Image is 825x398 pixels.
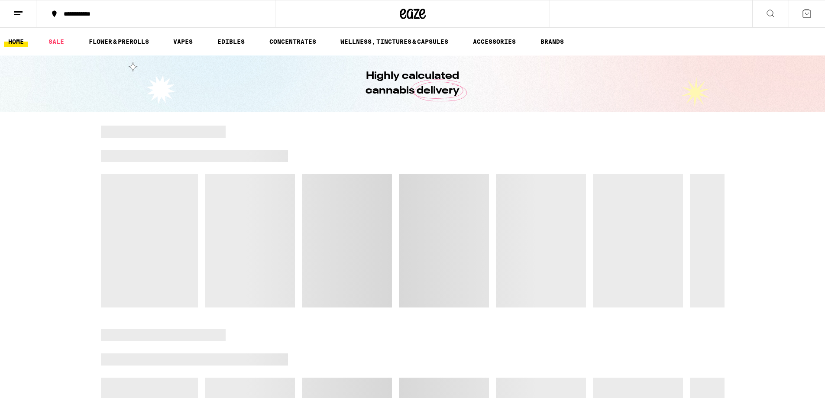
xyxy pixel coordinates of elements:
[169,36,197,47] a: VAPES
[4,36,28,47] a: HOME
[469,36,520,47] a: ACCESSORIES
[341,69,484,98] h1: Highly calculated cannabis delivery
[213,36,249,47] a: EDIBLES
[84,36,153,47] a: FLOWER & PREROLLS
[336,36,453,47] a: WELLNESS, TINCTURES & CAPSULES
[44,36,68,47] a: SALE
[536,36,568,47] button: BRANDS
[265,36,320,47] a: CONCENTRATES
